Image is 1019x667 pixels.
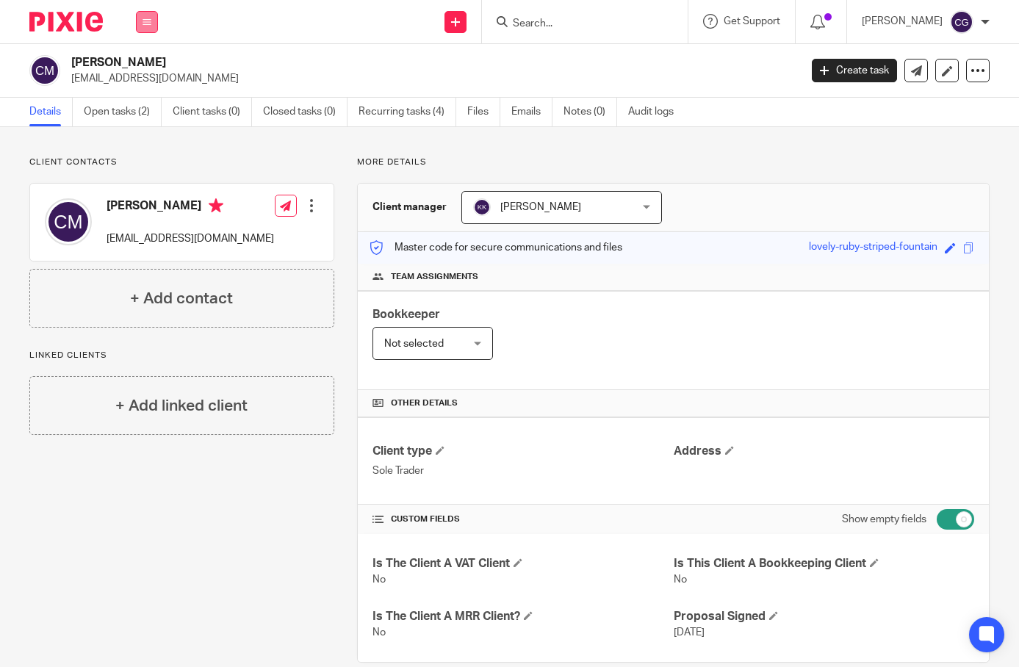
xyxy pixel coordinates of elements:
[674,574,687,585] span: No
[71,71,790,86] p: [EMAIL_ADDRESS][DOMAIN_NAME]
[29,55,60,86] img: svg%3E
[372,444,673,459] h4: Client type
[563,98,617,126] a: Notes (0)
[29,156,334,168] p: Client contacts
[862,14,943,29] p: [PERSON_NAME]
[107,198,274,217] h4: [PERSON_NAME]
[842,512,926,527] label: Show empty fields
[29,350,334,361] p: Linked clients
[372,574,386,585] span: No
[674,556,974,572] h4: Is This Client A Bookkeeping Client
[84,98,162,126] a: Open tasks (2)
[209,198,223,213] i: Primary
[29,98,73,126] a: Details
[511,98,552,126] a: Emails
[628,98,685,126] a: Audit logs
[511,18,644,31] input: Search
[372,309,440,320] span: Bookkeeper
[372,627,386,638] span: No
[45,198,92,245] img: svg%3E
[391,271,478,283] span: Team assignments
[263,98,348,126] a: Closed tasks (0)
[674,609,974,624] h4: Proposal Signed
[369,240,622,255] p: Master code for secure communications and files
[384,339,444,349] span: Not selected
[950,10,973,34] img: svg%3E
[372,609,673,624] h4: Is The Client A MRR Client?
[500,202,581,212] span: [PERSON_NAME]
[812,59,897,82] a: Create task
[467,98,500,126] a: Files
[372,513,673,525] h4: CUSTOM FIELDS
[674,627,705,638] span: [DATE]
[724,16,780,26] span: Get Support
[357,156,990,168] p: More details
[809,239,937,256] div: lovely-ruby-striped-fountain
[473,198,491,216] img: svg%3E
[372,464,673,478] p: Sole Trader
[372,200,447,214] h3: Client manager
[29,12,103,32] img: Pixie
[115,394,248,417] h4: + Add linked client
[107,231,274,246] p: [EMAIL_ADDRESS][DOMAIN_NAME]
[173,98,252,126] a: Client tasks (0)
[372,556,673,572] h4: Is The Client A VAT Client
[71,55,646,71] h2: [PERSON_NAME]
[391,397,458,409] span: Other details
[130,287,233,310] h4: + Add contact
[359,98,456,126] a: Recurring tasks (4)
[674,444,974,459] h4: Address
